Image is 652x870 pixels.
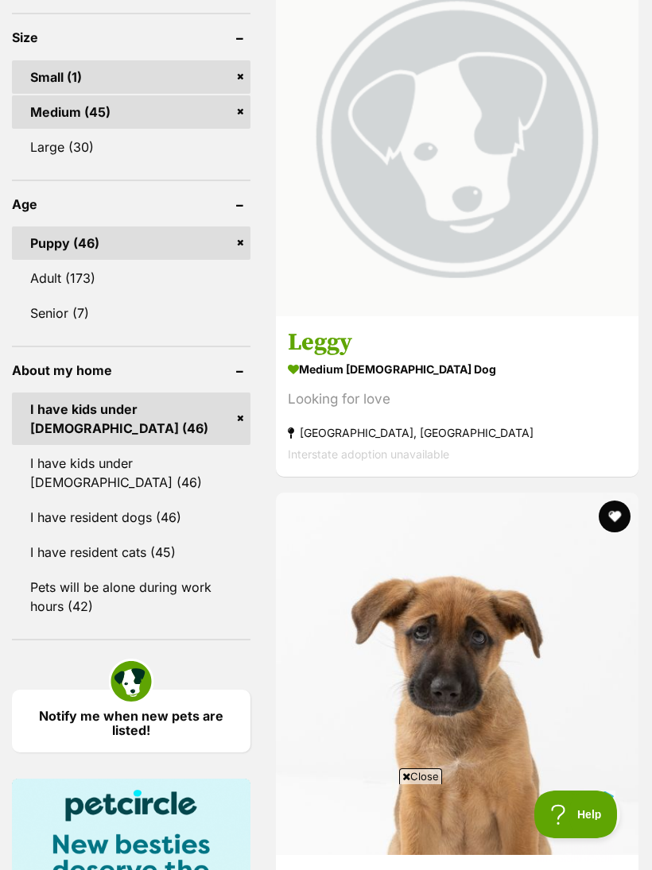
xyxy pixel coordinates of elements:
a: Puppy (46) [12,226,250,260]
span: Learn More [8,180,65,192]
span: ⌃ [217,180,234,191]
strong: medium [DEMOGRAPHIC_DATA] Dog [288,358,627,381]
a: Privacy Notification [111,2,127,14]
header: About my home [12,363,250,377]
a: I have resident dogs (46) [12,501,250,534]
a: Notify me when new pets are listed! [12,690,250,752]
h3: Leggy [288,328,627,358]
img: Granola - German Shepherd Dog [276,493,638,855]
img: consumer-privacy-logo.png [2,2,14,14]
header: Age [12,197,250,211]
a: I have resident cats (45) [12,536,250,569]
button: Next Slide [199,48,227,76]
img: consumer-privacy-logo.png [113,2,126,14]
a: Feeling Lucky? [6,152,87,164]
a: Adult (173) [12,261,250,295]
iframe: Advertisement [37,791,615,862]
a: Sponsored [69,132,107,141]
a: I have kids under [DEMOGRAPHIC_DATA] (46) [12,392,250,445]
img: iconc.png [111,1,126,13]
a: Senior (7) [12,296,250,330]
a: I have kids under [DEMOGRAPHIC_DATA] (46) [12,447,250,499]
header: Size [12,30,250,44]
div: Looking for love [288,389,627,411]
button: favourite [599,501,631,532]
a: Large (30) [12,130,250,164]
iframe: Help Scout Beacon - Open [534,791,620,838]
strong: [GEOGRAPHIC_DATA], [GEOGRAPHIC_DATA] [288,423,627,444]
a: Leggy medium [DEMOGRAPHIC_DATA] Dog Looking for love [GEOGRAPHIC_DATA], [GEOGRAPHIC_DATA] Interst... [276,316,638,478]
span: Close [399,768,442,784]
a: Timezone [24,132,60,141]
a: Medium (45) [12,95,250,129]
div: - [64,132,66,141]
span: Interstate adoption unavailable [288,448,449,462]
a: Pets will be alone during work hours (42) [12,570,250,623]
a: Small (1) [12,60,250,94]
